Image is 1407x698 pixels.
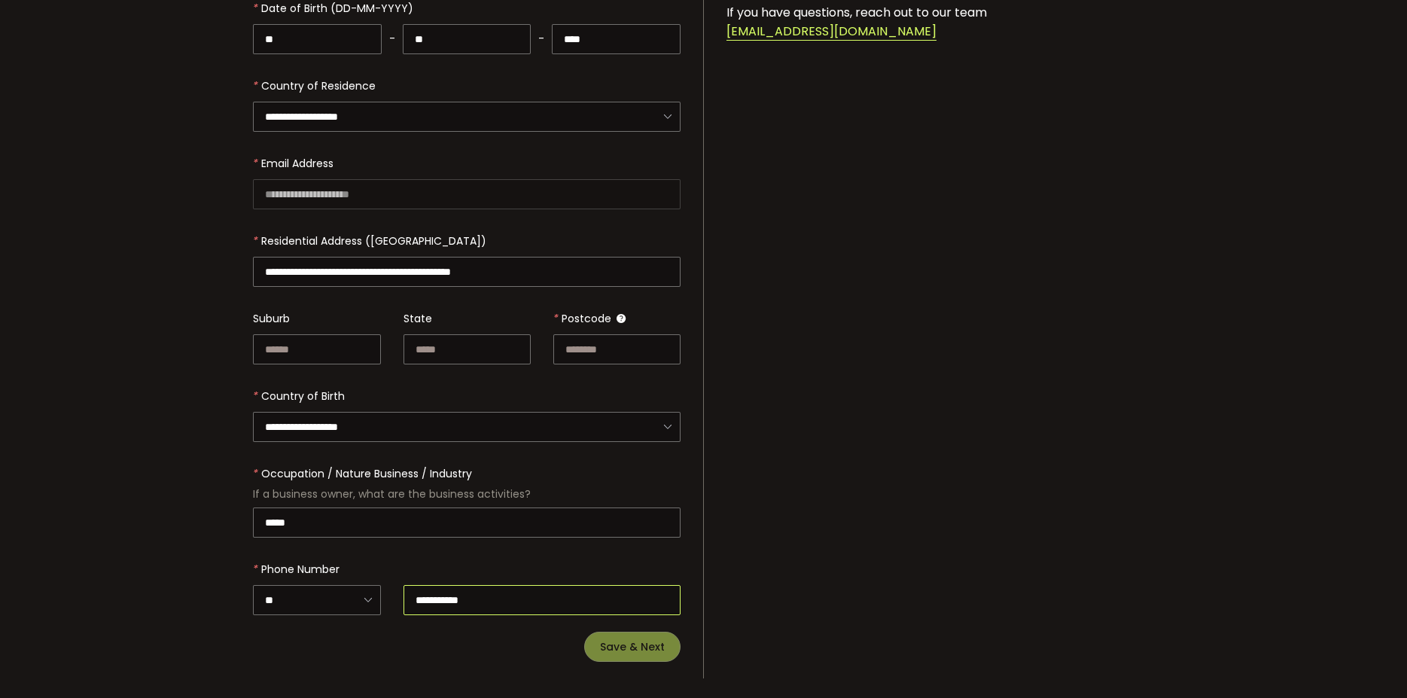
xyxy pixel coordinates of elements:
[600,642,665,652] span: Save & Next
[1332,626,1407,698] iframe: Chat Widget
[538,23,544,54] span: -
[726,23,936,41] span: [EMAIL_ADDRESS][DOMAIN_NAME]
[584,632,681,662] button: Save & Next
[726,4,987,21] span: If you have questions, reach out to our team
[389,23,395,54] span: -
